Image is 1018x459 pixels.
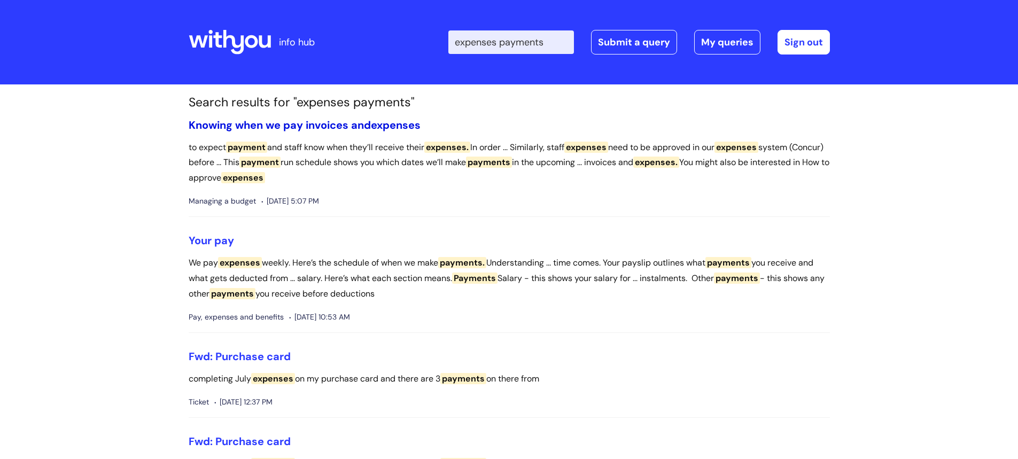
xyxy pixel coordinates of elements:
[261,195,319,208] span: [DATE] 5:07 PM
[189,371,830,387] p: completing July on my purchase card and there are 3 on there from
[633,157,679,168] span: expenses.
[448,30,574,54] input: Search
[189,434,291,448] a: Fwd: Purchase card
[289,310,350,324] span: [DATE] 10:53 AM
[214,395,273,409] span: [DATE] 12:37 PM
[466,157,512,168] span: payments
[189,118,421,132] a: Knowing when we pay invoices andexpenses
[189,310,284,324] span: Pay, expenses and benefits
[440,373,486,384] span: payments
[371,118,421,132] span: expenses
[448,30,830,55] div: | -
[226,142,267,153] span: payment
[279,34,315,51] p: info hub
[218,257,262,268] span: expenses
[452,273,498,284] span: Payments
[694,30,760,55] a: My queries
[714,142,758,153] span: expenses
[438,257,486,268] span: payments.
[221,172,265,183] span: expenses
[189,349,291,363] a: Fwd: Purchase card
[189,255,830,301] p: We pay weekly. Here’s the schedule of when we make Understanding ... time comes. Your payslip out...
[591,30,677,55] a: Submit a query
[239,157,281,168] span: payment
[189,395,209,409] span: Ticket
[705,257,751,268] span: payments
[189,195,256,208] span: Managing a budget
[778,30,830,55] a: Sign out
[424,142,470,153] span: expenses.
[251,373,295,384] span: expenses
[714,273,760,284] span: payments
[189,95,830,110] h1: Search results for "expenses payments"
[564,142,608,153] span: expenses
[189,140,830,186] p: to expect and staff know when they’ll receive their In order ... Similarly, staff need to be appr...
[189,234,234,247] a: Your pay
[209,288,255,299] span: payments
